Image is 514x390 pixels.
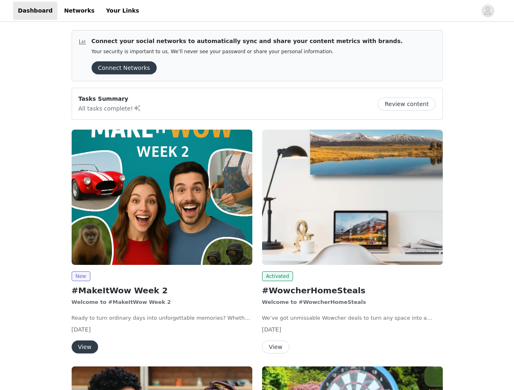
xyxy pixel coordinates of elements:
span: [DATE] [72,326,91,333]
span: [DATE] [262,326,281,333]
button: Connect Networks [92,61,157,74]
p: Tasks Summary [79,95,141,103]
p: Ready to turn ordinary days into unforgettable memories? Whether you’re chasing thrills, enjoying... [72,314,252,322]
a: Networks [59,2,99,20]
button: Review content [378,97,435,110]
a: View [72,344,98,350]
p: We’ve got unmissable Wowcher deals to turn any space into a summer haven without breaking the bank. [262,314,443,322]
button: View [262,340,289,353]
p: Connect your social networks to automatically sync and share your content metrics with brands. [92,37,403,45]
strong: Welcome to #MakeItWow Week 2 [72,299,171,305]
h2: #WowcherHomeSteals [262,284,443,297]
img: wowcher.co.uk [72,130,252,265]
div: avatar [484,4,492,17]
img: wowcher.co.uk [262,130,443,265]
h2: #MakeItWow Week 2 [72,284,252,297]
a: Your Links [101,2,144,20]
a: View [262,344,289,350]
strong: Welcome to #WowcherHomeSteals [262,299,366,305]
span: New [72,271,90,281]
span: Activated [262,271,293,281]
p: All tasks complete! [79,103,141,113]
a: Dashboard [13,2,57,20]
button: View [72,340,98,353]
p: Your security is important to us. We’ll never see your password or share your personal information. [92,49,403,55]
